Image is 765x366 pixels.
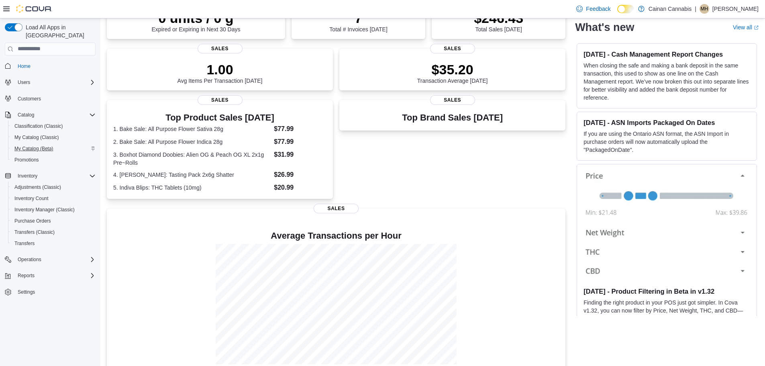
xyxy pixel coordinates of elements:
div: Transaction Average [DATE] [417,61,488,84]
a: Customers [14,94,44,104]
dd: $77.99 [274,137,326,147]
dt: 5. Indiva Blips: THC Tablets (10mg) [113,184,271,192]
p: $35.20 [417,61,488,78]
h3: [DATE] - Product Filtering in Beta in v1.32 [583,287,750,295]
h4: Average Transactions per Hour [113,231,559,241]
button: Users [14,78,33,87]
span: Settings [14,287,96,297]
span: Feedback [586,5,610,13]
a: Promotions [11,155,42,165]
img: Cova [16,5,52,13]
a: Classification (Classic) [11,121,66,131]
dd: $31.99 [274,150,326,159]
p: When closing the safe and making a bank deposit in the same transaction, this used to show as one... [583,61,750,102]
span: Home [14,61,96,71]
span: My Catalog (Beta) [14,145,53,152]
input: Dark Mode [617,5,634,13]
dd: $20.99 [274,183,326,192]
a: Inventory Count [11,194,52,203]
span: Adjustments (Classic) [11,182,96,192]
button: Reports [14,271,38,280]
span: My Catalog (Beta) [11,144,96,153]
span: MH [701,4,708,14]
div: Expired or Expiring in Next 30 Days [152,10,241,33]
span: Sales [314,204,359,213]
dt: 3. Boxhot Diamond Doobies: Alien OG & Peach OG XL 2x1g Pre~Rolls [113,151,271,167]
span: Classification (Classic) [11,121,96,131]
span: Promotions [11,155,96,165]
span: Inventory [14,171,96,181]
span: Sales [430,44,475,53]
span: Inventory Manager (Classic) [14,207,75,213]
span: Inventory Count [11,194,96,203]
a: My Catalog (Beta) [11,144,57,153]
a: Feedback [573,1,614,17]
a: Adjustments (Classic) [11,182,64,192]
button: Inventory Manager (Classic) [8,204,99,215]
div: Avg Items Per Transaction [DATE] [177,61,263,84]
span: Transfers [11,239,96,248]
div: Total Sales [DATE] [474,10,523,33]
dt: 2. Bake Sale: All Purpose Flower Indica 28g [113,138,271,146]
span: Inventory [18,173,37,179]
a: Inventory Manager (Classic) [11,205,78,215]
button: Transfers [8,238,99,249]
button: Catalog [14,110,37,120]
span: Classification (Classic) [14,123,63,129]
a: Home [14,61,34,71]
span: Transfers [14,240,35,247]
a: Settings [14,287,38,297]
span: Sales [198,95,243,105]
p: [PERSON_NAME] [712,4,759,14]
span: Home [18,63,31,70]
span: Sales [430,95,475,105]
h3: Top Product Sales [DATE] [113,113,326,123]
h3: Top Brand Sales [DATE] [402,113,503,123]
div: Michelle Hodgson [700,4,709,14]
button: Inventory [2,170,99,182]
a: Purchase Orders [11,216,54,226]
a: Transfers (Classic) [11,227,58,237]
span: My Catalog (Classic) [11,133,96,142]
nav: Complex example [5,57,96,319]
span: Customers [18,96,41,102]
p: Finding the right product in your POS just got simpler. In Cova v1.32, you can now filter by Pric... [583,299,750,339]
span: Catalog [18,112,34,118]
span: Transfers (Classic) [11,227,96,237]
span: Purchase Orders [11,216,96,226]
dt: 1. Bake Sale: All Purpose Flower Sativa 28g [113,125,271,133]
dd: $77.99 [274,124,326,134]
dt: 4. [PERSON_NAME]: Tasting Pack 2x6g Shatter [113,171,271,179]
span: Inventory Count [14,195,49,202]
button: Operations [2,254,99,265]
div: Total # Invoices [DATE] [329,10,387,33]
button: Operations [14,255,45,264]
span: Customers [14,94,96,104]
h3: [DATE] - Cash Management Report Changes [583,50,750,58]
button: Home [2,60,99,72]
span: Load All Apps in [GEOGRAPHIC_DATA] [22,23,96,39]
p: Cainan Cannabis [649,4,692,14]
span: Catalog [14,110,96,120]
button: Settings [2,286,99,298]
svg: External link [754,25,759,30]
button: My Catalog (Classic) [8,132,99,143]
span: Transfers (Classic) [14,229,55,235]
span: Settings [18,289,35,295]
span: Inventory Manager (Classic) [11,205,96,215]
button: Purchase Orders [8,215,99,227]
a: View allExternal link [733,24,759,31]
button: Adjustments (Classic) [8,182,99,193]
span: Purchase Orders [14,218,51,224]
span: Reports [18,272,35,279]
button: Users [2,77,99,88]
p: | [695,4,696,14]
span: Adjustments (Classic) [14,184,61,190]
button: Catalog [2,109,99,121]
a: Transfers [11,239,38,248]
p: 1.00 [177,61,263,78]
span: Sales [198,44,243,53]
button: Customers [2,93,99,104]
span: Operations [14,255,96,264]
button: Transfers (Classic) [8,227,99,238]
